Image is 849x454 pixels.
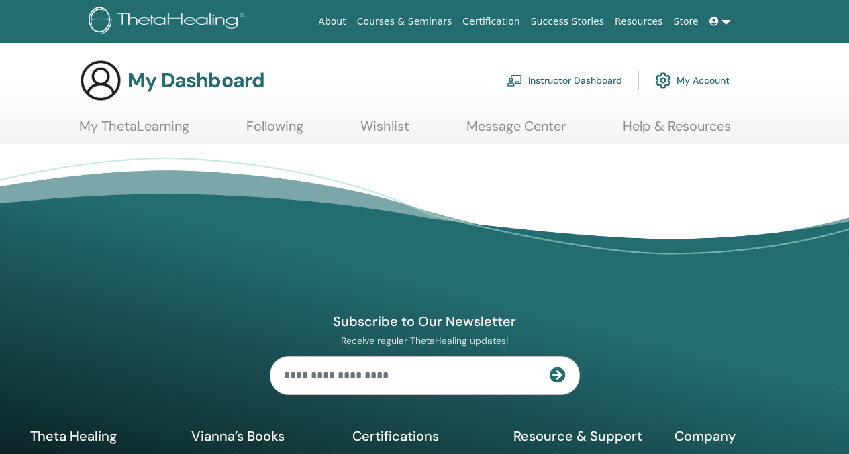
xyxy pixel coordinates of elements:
h3: My Dashboard [128,68,264,93]
h5: Resource & Support [513,427,658,445]
a: Certification [457,9,525,34]
h5: Company [675,427,819,445]
a: Message Center [466,118,566,144]
a: Instructor Dashboard [507,66,622,95]
a: My Account [655,66,730,95]
a: Wishlist [360,118,409,144]
img: cog.svg [655,69,671,92]
h4: Subscribe to Our Newsletter [270,313,580,330]
h5: Certifications [352,427,497,445]
a: Success Stories [526,9,609,34]
a: My ThetaLearning [79,118,189,144]
a: Resources [609,9,668,34]
img: chalkboard-teacher.svg [507,74,523,87]
img: generic-user-icon.jpg [79,59,122,102]
a: Help & Resources [623,118,731,144]
p: Receive regular ThetaHealing updates! [270,335,580,347]
a: Courses & Seminars [352,9,458,34]
a: Following [246,118,303,144]
img: logo.png [89,7,249,37]
h5: Theta Healing [30,427,175,445]
h5: Vianna’s Books [191,427,336,445]
a: Store [668,9,704,34]
a: About [313,9,351,34]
